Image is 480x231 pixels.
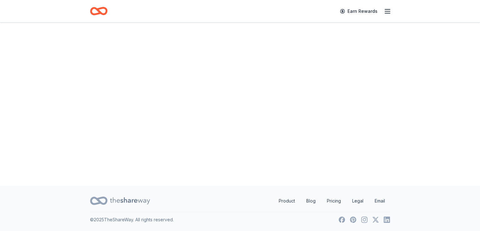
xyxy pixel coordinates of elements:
a: Legal [347,195,368,207]
a: Home [90,4,107,18]
nav: quick links [274,195,390,207]
a: Email [370,195,390,207]
a: Blog [301,195,321,207]
a: Earn Rewards [336,6,381,17]
a: Pricing [322,195,346,207]
p: © 2025 TheShareWay. All rights reserved. [90,216,174,223]
a: Product [274,195,300,207]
